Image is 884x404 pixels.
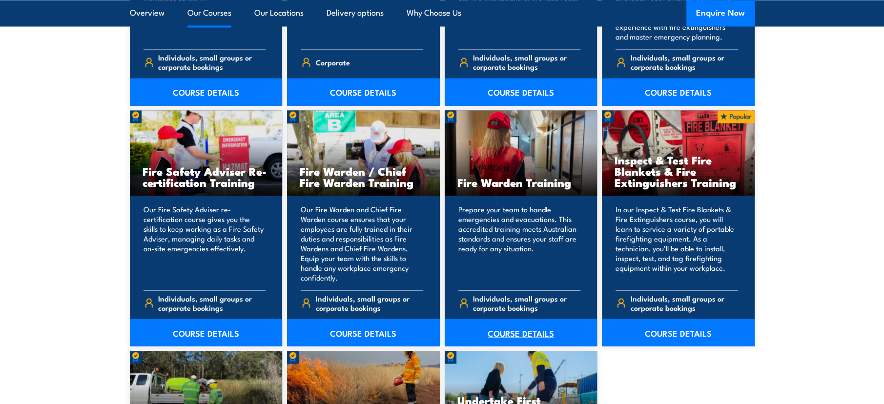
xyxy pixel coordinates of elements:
h3: Fire Warden Training [457,176,585,187]
a: COURSE DETAILS [602,78,755,105]
a: COURSE DETAILS [287,78,440,105]
a: COURSE DETAILS [130,319,283,346]
p: Our Fire Warden and Chief Fire Warden course ensures that your employees are fully trained in the... [301,204,423,282]
a: COURSE DETAILS [445,319,597,346]
span: Individuals, small groups or corporate bookings [631,53,738,71]
span: Individuals, small groups or corporate bookings [158,53,266,71]
p: Our Fire Safety Adviser re-certification course gives you the skills to keep working as a Fire Sa... [144,204,266,282]
h3: Fire Safety Adviser Re-certification Training [143,165,270,187]
a: COURSE DETAILS [602,319,755,346]
a: COURSE DETAILS [445,78,597,105]
span: Corporate [316,55,350,70]
span: Individuals, small groups or corporate bookings [473,53,580,71]
span: Individuals, small groups or corporate bookings [473,293,580,312]
span: Individuals, small groups or corporate bookings [158,293,266,312]
h3: Fire Warden / Chief Fire Warden Training [300,165,427,187]
span: Individuals, small groups or corporate bookings [631,293,738,312]
h3: Inspect & Test Fire Blankets & Fire Extinguishers Training [615,154,742,187]
span: Individuals, small groups or corporate bookings [316,293,423,312]
a: COURSE DETAILS [287,319,440,346]
p: In our Inspect & Test Fire Blankets & Fire Extinguishers course, you will learn to service a vari... [616,204,738,282]
a: COURSE DETAILS [130,78,283,105]
p: Prepare your team to handle emergencies and evacuations. This accredited training meets Australia... [458,204,581,282]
